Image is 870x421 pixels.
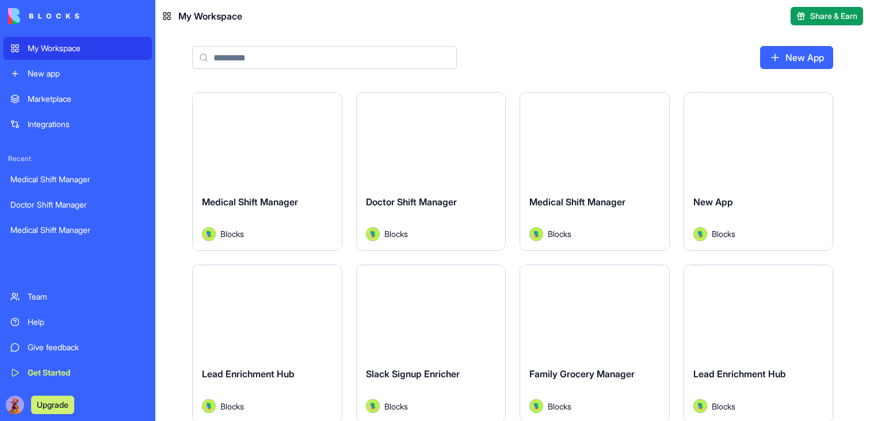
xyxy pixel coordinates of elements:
div: Medical Shift Manager [10,224,145,236]
span: My Workspace [178,9,242,23]
div: My Workspace [28,43,145,54]
span: Lead Enrichment Hub [693,368,786,380]
div: Give feedback [28,342,145,353]
span: Blocks [384,400,408,412]
img: Avatar [202,399,216,413]
span: Doctor Shift Manager [366,196,457,208]
span: Recent [3,154,152,163]
span: Medical Shift Manager [529,196,625,208]
a: Medical Shift ManagerAvatarBlocks [520,92,670,251]
span: Blocks [220,228,244,240]
a: Medical Shift Manager [3,219,152,242]
a: Integrations [3,113,152,136]
img: Avatar [693,227,707,241]
span: Family Grocery Manager [529,368,635,380]
img: Avatar [202,227,216,241]
a: Marketplace [3,87,152,110]
a: Doctor Shift Manager [3,193,152,216]
div: Integrations [28,118,145,130]
div: Help [28,316,145,328]
span: Blocks [548,228,571,240]
span: Blocks [548,400,571,412]
button: Upgrade [31,396,74,414]
a: Give feedback [3,336,152,359]
span: Medical Shift Manager [202,196,298,208]
img: Avatar [693,399,707,413]
div: Get Started [28,367,145,378]
div: Team [28,291,145,303]
div: New app [28,68,145,79]
img: Avatar [366,227,380,241]
img: Avatar [366,399,380,413]
a: Get Started [3,361,152,384]
a: Medical Shift ManagerAvatarBlocks [192,92,342,251]
img: Avatar [529,227,543,241]
a: New app [3,62,152,85]
img: Kuku_Large_sla5px.png [6,396,24,414]
span: Share & Earn [810,10,857,22]
a: New AppAvatarBlocks [684,92,834,251]
a: Doctor Shift ManagerAvatarBlocks [356,92,506,251]
span: Blocks [712,400,735,412]
a: New App [760,46,833,69]
a: Upgrade [31,399,74,410]
button: Share & Earn [791,7,863,25]
div: Doctor Shift Manager [10,199,145,210]
a: My Workspace [3,37,152,60]
span: Blocks [712,228,735,240]
span: Blocks [384,228,408,240]
img: logo [8,8,79,24]
a: Medical Shift Manager [3,168,152,191]
div: Marketplace [28,93,145,105]
span: Lead Enrichment Hub [202,368,295,380]
a: Help [3,311,152,334]
span: Blocks [220,400,244,412]
a: Team [3,285,152,308]
span: Slack Signup Enricher [366,368,460,380]
span: New App [693,196,733,208]
div: Medical Shift Manager [10,174,145,185]
img: Avatar [529,399,543,413]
